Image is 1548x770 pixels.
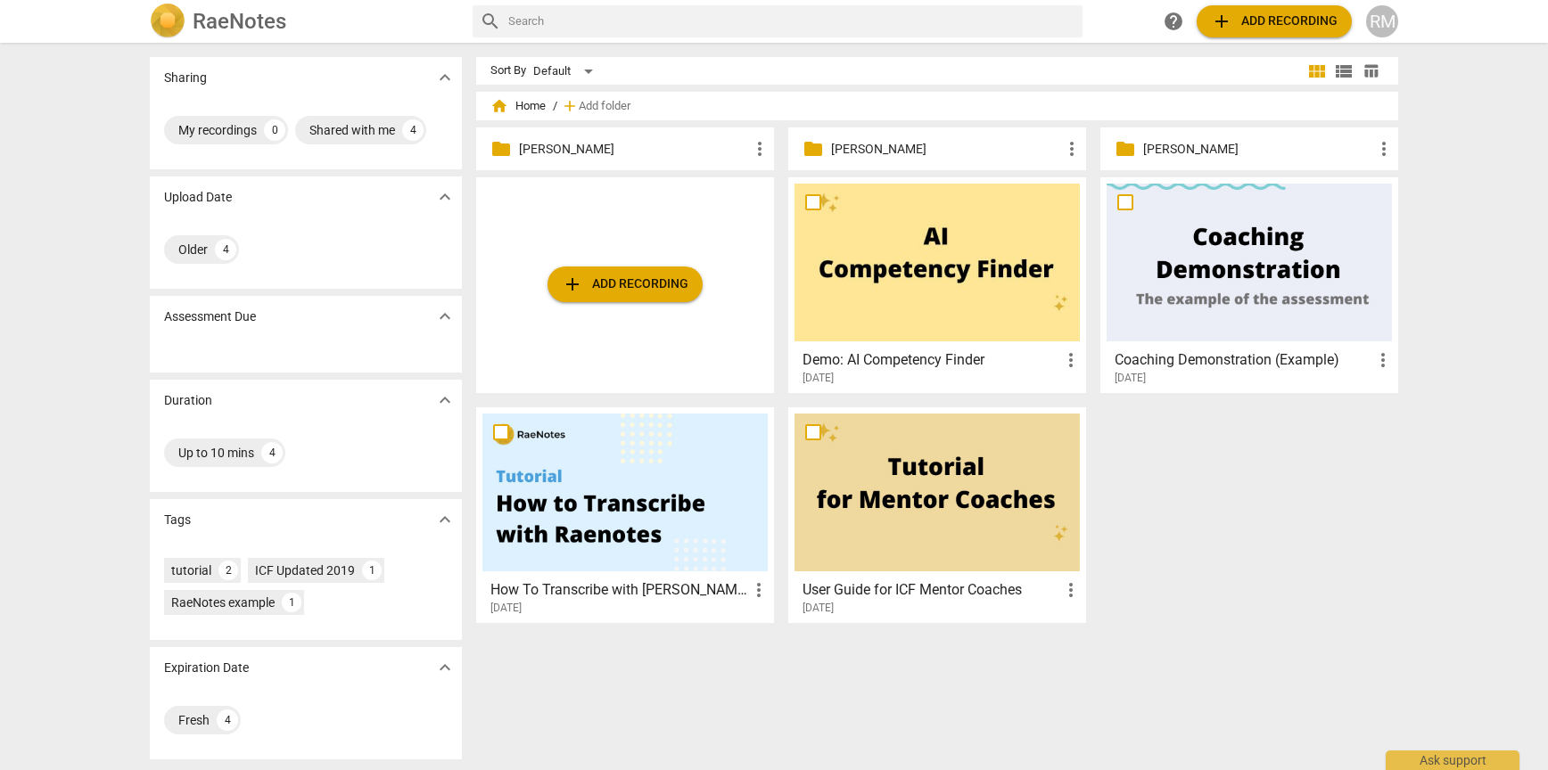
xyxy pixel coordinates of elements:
a: Demo: AI Competency Finder[DATE] [795,184,1080,385]
h3: How To Transcribe with RaeNotes [490,579,748,601]
button: List view [1330,58,1357,85]
div: 1 [362,561,382,580]
span: [DATE] [803,371,834,386]
span: expand_more [434,657,456,678]
p: Upload Date [164,188,232,207]
span: more_vert [749,138,770,160]
span: folder [1115,138,1136,160]
h2: RaeNotes [193,9,286,34]
span: more_vert [1372,349,1394,371]
div: Default [533,57,599,86]
div: 1 [282,593,301,612]
p: Duration [164,391,212,410]
span: more_vert [1061,138,1083,160]
span: expand_more [434,509,456,530]
span: Home [490,97,546,115]
span: expand_more [434,389,456,411]
h3: Demo: AI Competency Finder [803,349,1060,371]
div: tutorial [171,561,211,579]
button: Tile view [1304,58,1330,85]
span: more_vert [1373,138,1395,160]
span: Add folder [579,100,630,113]
p: Aliza D. [519,140,749,159]
div: Fresh [178,711,210,729]
button: Show more [432,303,458,330]
button: Table view [1357,58,1384,85]
span: expand_more [434,186,456,208]
span: folder [803,138,824,160]
a: How To Transcribe with [PERSON_NAME][DATE] [482,414,768,615]
div: RaeNotes example [171,594,275,611]
div: 2 [218,561,238,580]
span: expand_more [434,67,456,88]
a: LogoRaeNotes [150,4,458,39]
span: [DATE] [490,601,522,616]
img: Logo [150,4,185,39]
p: Tags [164,511,191,529]
span: help [1163,11,1184,32]
span: search [480,11,501,32]
div: 4 [261,442,283,463]
p: Tara B. [1143,140,1373,159]
h3: Coaching Demonstration (Example) [1115,349,1372,371]
div: 4 [215,239,236,260]
span: Add recording [1211,11,1338,32]
input: Search [508,7,1075,36]
span: / [553,100,557,113]
p: Sharing [164,69,207,87]
div: Sort By [490,64,526,78]
button: RM [1366,5,1398,37]
h3: User Guide for ICF Mentor Coaches [803,579,1060,601]
span: add [1211,11,1232,32]
span: home [490,97,508,115]
p: Assessment Due [164,307,256,326]
span: [DATE] [1115,371,1146,386]
span: table_chart [1363,62,1379,79]
p: Expiration Date [164,659,249,677]
a: Coaching Demonstration (Example)[DATE] [1107,184,1392,385]
span: folder [490,138,512,160]
button: Show more [432,64,458,91]
span: Add recording [562,274,688,295]
div: Ask support [1386,750,1519,770]
span: more_vert [1060,579,1082,601]
span: more_vert [748,579,770,601]
button: Show more [432,654,458,681]
div: Shared with me [309,121,395,139]
span: expand_more [434,306,456,327]
span: more_vert [1060,349,1082,371]
p: Grace D. [831,140,1061,159]
div: 4 [217,709,238,731]
a: Help [1157,5,1190,37]
div: 4 [402,119,424,141]
div: 0 [264,119,285,141]
button: Show more [432,184,458,210]
div: Up to 10 mins [178,444,254,462]
div: ICF Updated 2019 [255,561,355,579]
div: Older [178,241,208,258]
span: view_module [1306,61,1328,82]
span: add [561,97,579,115]
a: User Guide for ICF Mentor Coaches[DATE] [795,414,1080,615]
button: Show more [432,387,458,414]
button: Upload [1197,5,1352,37]
div: My recordings [178,121,257,139]
button: Show more [432,506,458,533]
span: add [562,274,583,295]
span: view_list [1333,61,1354,82]
span: [DATE] [803,601,834,616]
button: Upload [548,266,703,302]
